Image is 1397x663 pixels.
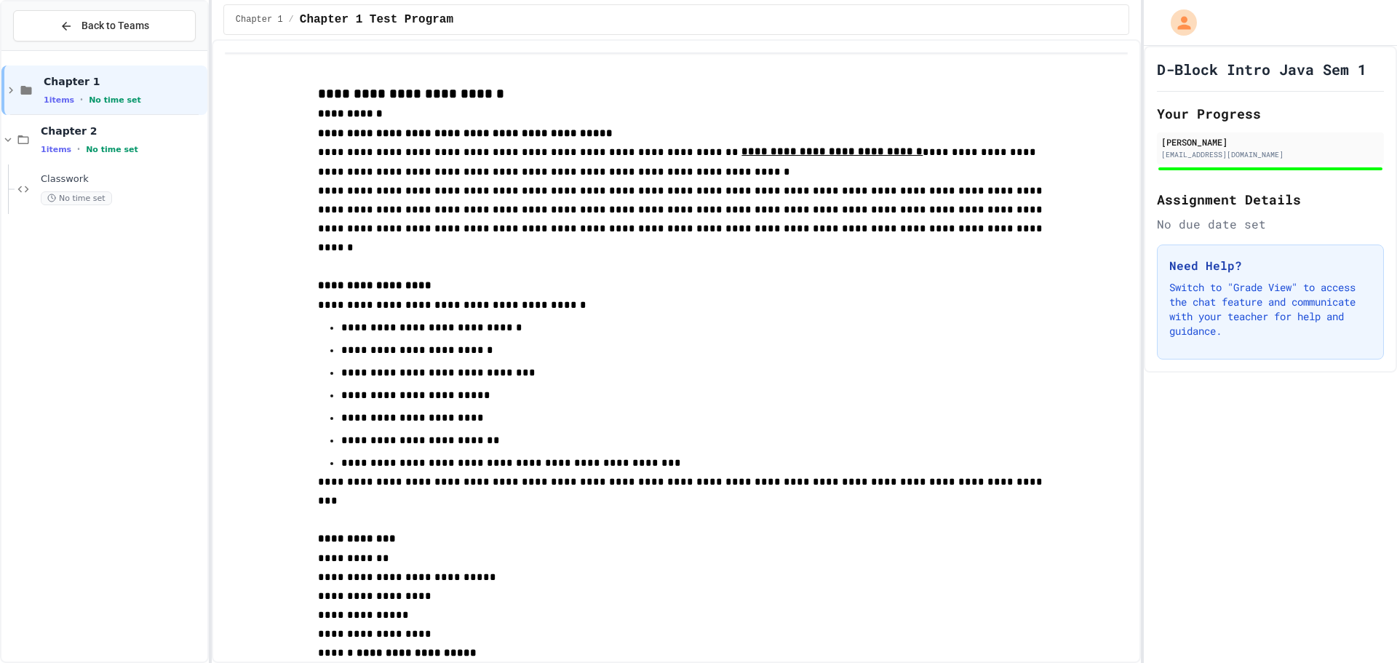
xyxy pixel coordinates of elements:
iframe: chat widget [1336,605,1382,648]
div: [PERSON_NAME] [1161,135,1380,148]
div: [EMAIL_ADDRESS][DOMAIN_NAME] [1161,149,1380,160]
span: Classwork [41,173,204,186]
iframe: chat widget [1276,541,1382,603]
span: 1 items [41,145,71,154]
span: Chapter 1 [236,14,283,25]
span: • [80,94,83,106]
span: No time set [41,191,112,205]
div: My Account [1155,6,1201,39]
span: Back to Teams [81,18,149,33]
h3: Need Help? [1169,257,1372,274]
span: Chapter 1 Test Program [300,11,453,28]
div: No due date set [1157,215,1384,233]
span: • [77,143,80,155]
h1: D-Block Intro Java Sem 1 [1157,59,1366,79]
h2: Assignment Details [1157,189,1384,210]
span: No time set [86,145,138,154]
span: Chapter 2 [41,124,204,138]
span: No time set [89,95,141,105]
h2: Your Progress [1157,103,1384,124]
button: Back to Teams [13,10,196,41]
span: 1 items [44,95,74,105]
span: / [289,14,294,25]
p: Switch to "Grade View" to access the chat feature and communicate with your teacher for help and ... [1169,280,1372,338]
span: Chapter 1 [44,75,204,88]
